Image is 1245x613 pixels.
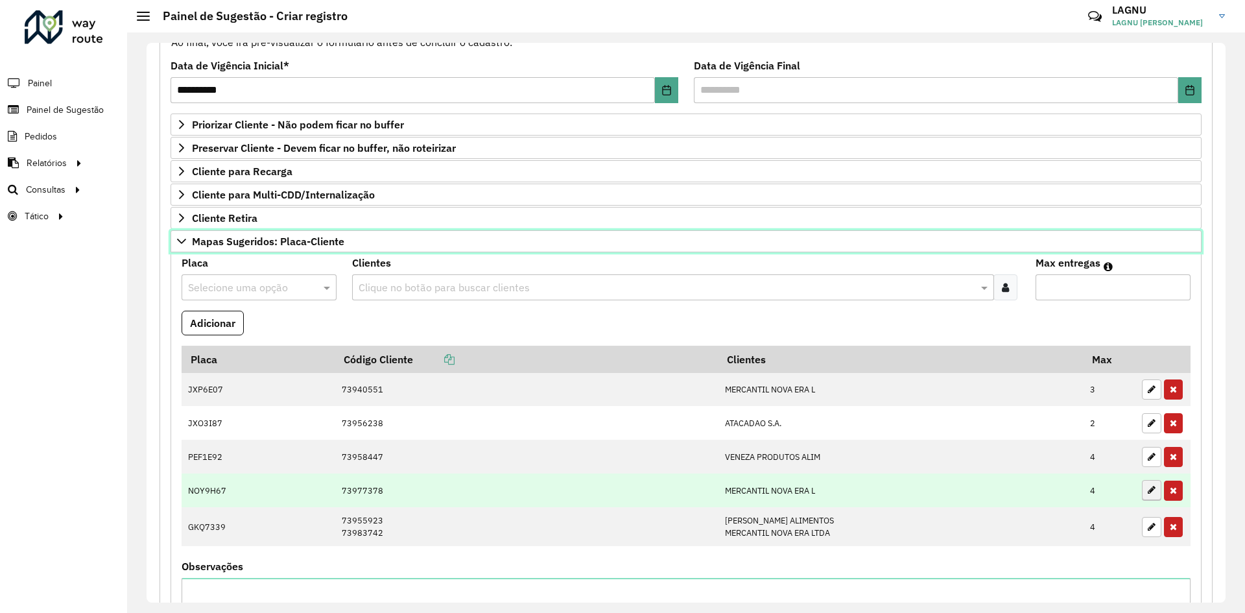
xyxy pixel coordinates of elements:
span: LAGNU [PERSON_NAME] [1112,17,1209,29]
td: 4 [1084,474,1135,507]
h3: LAGNU [1112,4,1209,16]
td: JXP6E07 [182,373,335,407]
a: Priorizar Cliente - Não podem ficar no buffer [171,114,1202,136]
td: GKQ7339 [182,507,335,546]
td: JXO3I87 [182,406,335,440]
button: Choose Date [655,77,678,103]
a: Cliente para Multi-CDD/Internalização [171,184,1202,206]
a: Contato Rápido [1081,3,1109,30]
span: Pedidos [25,130,57,143]
td: 2 [1084,406,1135,440]
span: Cliente para Recarga [192,166,292,176]
button: Choose Date [1178,77,1202,103]
h2: Painel de Sugestão - Criar registro [150,9,348,23]
td: MERCANTIL NOVA ERA L [718,373,1084,407]
a: Mapas Sugeridos: Placa-Cliente [171,230,1202,252]
td: 73940551 [335,373,718,407]
label: Observações [182,559,243,574]
a: Cliente Retira [171,207,1202,229]
label: Placa [182,255,208,270]
a: Cliente para Recarga [171,160,1202,182]
td: VENEZA PRODUTOS ALIM [718,440,1084,474]
label: Data de Vigência Inicial [171,58,289,73]
td: [PERSON_NAME] ALIMENTOS MERCANTIL NOVA ERA LTDA [718,507,1084,546]
td: ATACADAO S.A. [718,406,1084,440]
label: Data de Vigência Final [694,58,800,73]
button: Adicionar [182,311,244,335]
td: 73977378 [335,474,718,507]
td: 4 [1084,507,1135,546]
a: Copiar [413,353,455,366]
label: Max entregas [1036,255,1100,270]
td: 3 [1084,373,1135,407]
span: Preservar Cliente - Devem ficar no buffer, não roteirizar [192,143,456,153]
span: Cliente Retira [192,213,257,223]
span: Consultas [26,183,65,197]
label: Clientes [352,255,391,270]
span: Relatórios [27,156,67,170]
td: 73958447 [335,440,718,474]
th: Clientes [718,346,1084,373]
th: Código Cliente [335,346,718,373]
span: Painel [28,77,52,90]
em: Máximo de clientes que serão colocados na mesma rota com os clientes informados [1104,261,1113,272]
a: Preservar Cliente - Devem ficar no buffer, não roteirizar [171,137,1202,159]
th: Placa [182,346,335,373]
span: Mapas Sugeridos: Placa-Cliente [192,236,344,246]
td: 4 [1084,440,1135,474]
td: NOY9H67 [182,474,335,507]
th: Max [1084,346,1135,373]
span: Painel de Sugestão [27,103,104,117]
span: Priorizar Cliente - Não podem ficar no buffer [192,119,404,130]
td: 73955923 73983742 [335,507,718,546]
td: 73956238 [335,406,718,440]
td: MERCANTIL NOVA ERA L [718,474,1084,507]
td: PEF1E92 [182,440,335,474]
span: Cliente para Multi-CDD/Internalização [192,189,375,200]
span: Tático [25,210,49,223]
